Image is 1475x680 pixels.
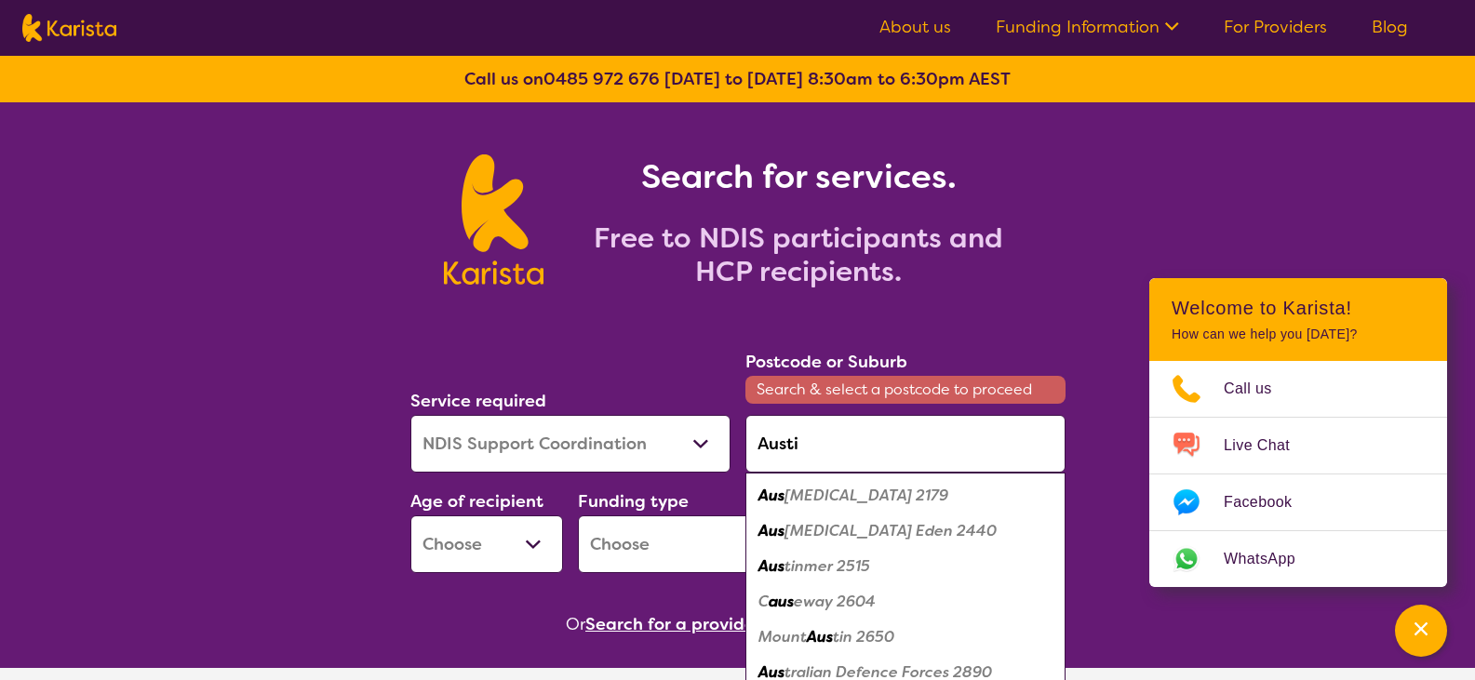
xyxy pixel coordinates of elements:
img: Karista logo [22,14,116,42]
label: Funding type [578,490,689,513]
em: Aus [758,486,784,505]
em: [MEDICAL_DATA] 2179 [784,486,948,505]
em: Aus [807,627,833,647]
a: Web link opens in a new tab. [1149,531,1447,587]
em: Aus [758,521,784,540]
span: Call us [1224,375,1294,403]
span: Search & select a postcode to proceed [745,376,1066,404]
em: tin 2650 [833,627,894,647]
a: Funding Information [996,16,1179,38]
div: Austinmer 2515 [755,549,1056,584]
span: Live Chat [1224,432,1312,460]
ul: Choose channel [1149,361,1447,587]
input: Type [745,415,1066,473]
em: [MEDICAL_DATA] Eden 2440 [784,521,997,540]
label: Service required [410,390,546,412]
div: Austral Eden 2440 [755,513,1056,549]
img: Karista logo [444,154,543,285]
h1: Search for services. [566,154,1031,199]
em: C [758,592,769,611]
em: Aus [758,556,784,576]
p: How can we help you [DATE]? [1172,327,1425,342]
div: Mount Austin 2650 [755,620,1056,655]
em: tinmer 2515 [784,556,870,576]
a: 0485 972 676 [543,68,660,90]
button: Search for a provider to leave a review [585,610,909,638]
div: Channel Menu [1149,278,1447,587]
button: Channel Menu [1395,605,1447,657]
em: Mount [758,627,807,647]
h2: Free to NDIS participants and HCP recipients. [566,221,1031,288]
em: eway 2604 [794,592,876,611]
a: About us [879,16,951,38]
em: aus [769,592,794,611]
div: Causeway 2604 [755,584,1056,620]
b: Call us on [DATE] to [DATE] 8:30am to 6:30pm AEST [464,68,1011,90]
a: Blog [1372,16,1408,38]
span: Facebook [1224,488,1314,516]
div: Austral 2179 [755,478,1056,513]
a: For Providers [1224,16,1327,38]
label: Age of recipient [410,490,543,513]
h2: Welcome to Karista! [1172,297,1425,319]
span: Or [566,610,585,638]
span: WhatsApp [1224,545,1318,573]
label: Postcode or Suburb [745,351,907,373]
